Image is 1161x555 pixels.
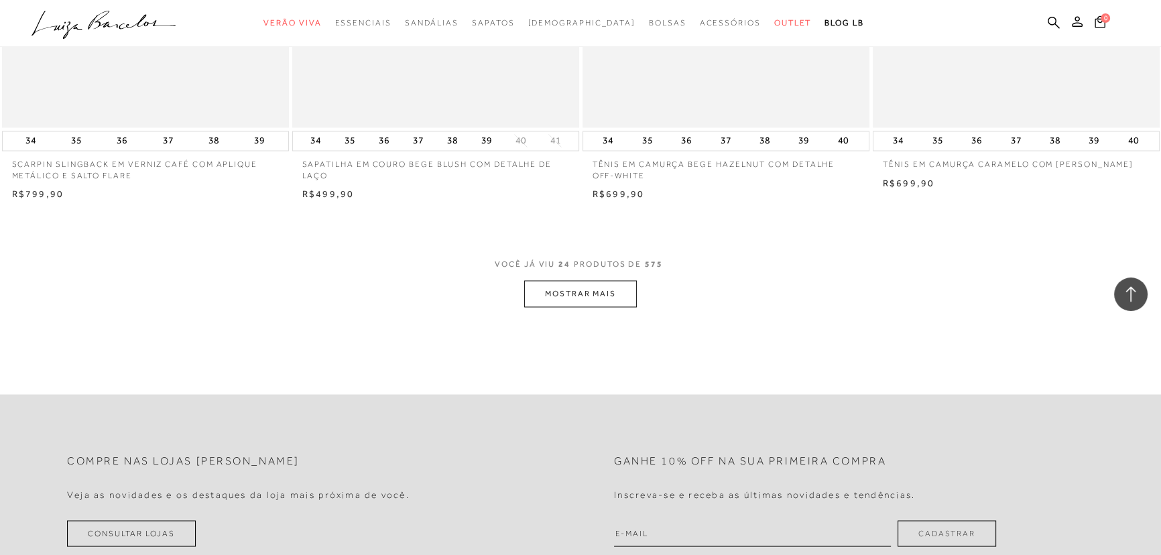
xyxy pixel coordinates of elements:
[302,188,355,199] span: R$499,90
[883,178,935,188] span: R$699,90
[113,131,131,150] button: 36
[677,131,696,150] button: 36
[824,18,863,27] span: BLOG LB
[472,18,514,27] span: Sapatos
[472,11,514,36] a: categoryNavScreenReaderText
[67,520,196,546] a: Consultar Lojas
[755,131,774,150] button: 38
[583,151,869,182] a: TÊNIS EM CAMURÇA BEGE HAZELNUT COM DETALHE OFF-WHITE
[477,131,496,150] button: 39
[21,131,40,150] button: 34
[645,259,663,268] span: 575
[546,134,564,147] button: 41
[1085,131,1103,150] button: 39
[700,18,761,27] span: Acessórios
[334,18,391,27] span: Essenciais
[873,151,1160,170] a: TÊNIS EM CAMURÇA CARAMELO COM [PERSON_NAME]
[1046,131,1064,150] button: 38
[375,131,393,150] button: 36
[614,489,915,500] h4: Inscreva-se e receba as últimas novidades e tendências.
[334,11,391,36] a: categoryNavScreenReaderText
[524,280,637,306] button: MOSTRAR MAIS
[67,489,410,500] h4: Veja as novidades e os destaques da loja mais próxima de você.
[1006,131,1025,150] button: 37
[638,131,657,150] button: 35
[511,134,530,147] button: 40
[794,131,813,150] button: 39
[12,188,64,199] span: R$799,90
[898,520,996,546] button: Cadastrar
[2,151,289,182] a: SCARPIN SLINGBACK EM VERNIZ CAFÉ COM APLIQUE METÁLICO E SALTO FLARE
[928,131,947,150] button: 35
[614,520,891,546] input: E-mail
[1124,131,1143,150] button: 40
[593,188,645,199] span: R$699,90
[67,454,300,467] h2: Compre nas lojas [PERSON_NAME]
[292,151,579,182] a: SAPATILHA EM COURO BEGE BLUSH COM DETALHE DE LAÇO
[649,11,686,36] a: categoryNavScreenReaderText
[774,18,812,27] span: Outlet
[649,18,686,27] span: Bolsas
[700,11,761,36] a: categoryNavScreenReaderText
[204,131,223,150] button: 38
[1091,15,1109,33] button: 0
[558,259,570,268] span: 24
[341,131,359,150] button: 35
[528,18,635,27] span: [DEMOGRAPHIC_DATA]
[495,259,666,268] span: VOCÊ JÁ VIU PRODUTOS DE
[824,11,863,36] a: BLOG LB
[409,131,428,150] button: 37
[306,131,325,150] button: 34
[67,131,86,150] button: 35
[159,131,178,150] button: 37
[599,131,617,150] button: 34
[716,131,735,150] button: 37
[614,454,886,467] h2: Ganhe 10% off na sua primeira compra
[250,131,269,150] button: 39
[774,11,812,36] a: categoryNavScreenReaderText
[889,131,908,150] button: 34
[528,11,635,36] a: noSubCategoriesText
[263,18,321,27] span: Verão Viva
[834,131,853,150] button: 40
[405,11,459,36] a: categoryNavScreenReaderText
[967,131,986,150] button: 36
[1101,13,1110,23] span: 0
[263,11,321,36] a: categoryNavScreenReaderText
[405,18,459,27] span: Sandálias
[443,131,462,150] button: 38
